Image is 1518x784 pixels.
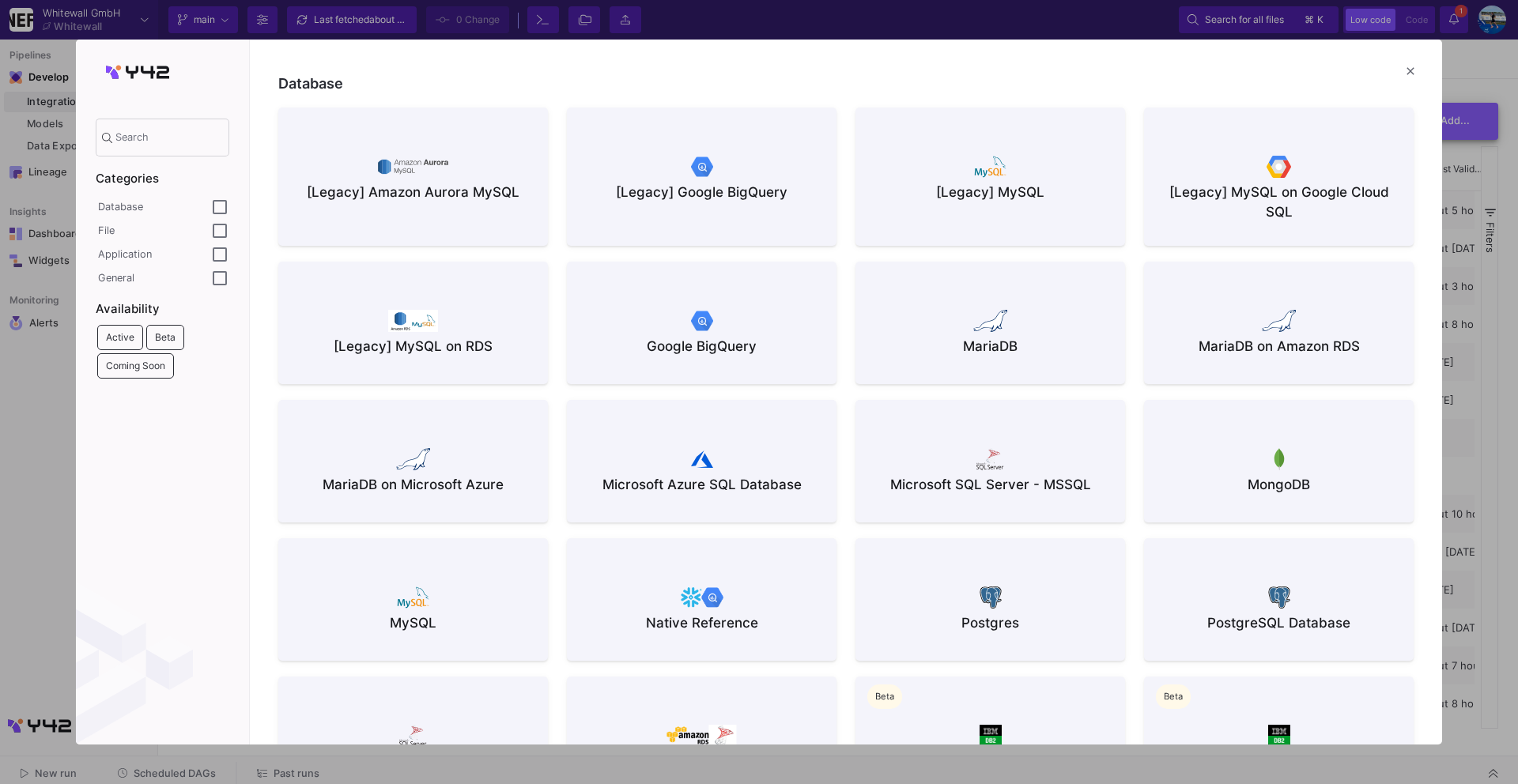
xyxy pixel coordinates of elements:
div: [Legacy] Amazon Aurora MySQL [291,183,535,202]
div: MySQL [291,613,535,633]
button: [Legacy] MySQL on Google Cloud SQL[Legacy] MySQL on Google Cloud SQL [1144,107,1414,246]
button: Google BigQueryGoogle BigQuery [567,262,836,384]
img: [Legacy] Google BigQuery [691,156,713,178]
button: MariaDB on Microsoft AzureMariaDB on Microsoft Azure [278,400,548,522]
div: PostgreSQL Database [1157,613,1401,633]
img: Microsoft Azure SQL Database [691,448,713,470]
span: Coming Soon [106,360,165,371]
span: Active [106,331,134,343]
button: Microsoft Azure SQL DatabaseMicrosoft Azure SQL Database [567,400,836,522]
div: General [98,272,213,285]
img: simple-pattern.svg [74,582,193,745]
img: MariaDB on Amazon RDS [1262,310,1295,332]
div: MariaDB [868,337,1112,356]
img: SQL Server on RDS [666,725,738,747]
button: Native ReferenceNative Reference [567,538,836,661]
div: Application [98,248,213,261]
div: [Legacy] MySQL [868,183,1112,202]
button: PostgresPostgres [855,538,1125,661]
img: Native Reference [680,586,723,609]
img: MariaDB [973,310,1006,332]
div: Beta [867,684,902,709]
div: Microsoft Azure SQL Database [580,475,824,495]
mat-icon: close [1401,62,1420,81]
div: Native Reference [580,613,824,633]
img: Google BigQuery [691,310,713,332]
button: MariaDB on Amazon RDSMariaDB on Amazon RDS [1144,262,1414,384]
div: [Legacy] MySQL on RDS [291,337,535,356]
button: Beta [146,325,184,350]
img: MySQL [397,586,429,609]
div: [Legacy] MySQL on Google Cloud SQL [1157,183,1401,222]
div: MariaDB on Amazon RDS [1157,337,1401,356]
button: [Legacy] Amazon Aurora MySQL[Legacy] Amazon Aurora MySQL [278,107,548,246]
button: Microsoft SQL Server - MSSQLMicrosoft SQL Server - MSSQL [855,400,1125,522]
div: Google BigQuery [580,337,824,356]
div: MongoDB [1157,475,1401,495]
div: File [98,224,213,237]
button: [Legacy] Google BigQuery[Legacy] Google BigQuery [567,107,836,246]
img: [Legacy] MySQL on Google Cloud SQL [1267,156,1291,178]
div: Database [98,201,213,213]
div: Availability [96,303,229,315]
img: SQL Server [399,725,427,747]
img: [Legacy] MySQL on RDS [388,310,439,332]
img: IBM Db2 for AS/400 [1268,725,1290,747]
button: [Legacy] MySQL on RDS[Legacy] MySQL on RDS [278,262,548,384]
div: MariaDB on Microsoft Azure [291,475,535,495]
button: [Legacy] MySQL[Legacy] MySQL [855,107,1125,246]
img: Microsoft SQL Server - MSSQL [976,448,1004,470]
div: [Legacy] Google BigQuery [580,183,824,202]
span: Beta [155,331,176,343]
button: PostgreSQL DatabasePostgreSQL Database [1144,538,1414,661]
img: MariaDB on Microsoft Azure [396,448,429,470]
button: Coming Soon [97,353,174,379]
img: [Legacy] Amazon Aurora MySQL [378,156,449,178]
button: MySQLMySQL [278,538,548,661]
img: PostgreSQL Database [1268,586,1290,609]
div: Beta [1156,684,1191,709]
h4: Database [269,77,1423,100]
div: Categories [96,172,229,185]
button: MongoDBMongoDB [1144,400,1414,522]
div: Postgres [868,613,1112,633]
img: Postgres [980,586,1002,609]
img: MongoDB [1268,448,1290,470]
button: MariaDBMariaDB [855,262,1125,384]
div: Microsoft SQL Server - MSSQL [868,475,1112,495]
button: Active [97,325,143,350]
img: [Legacy] MySQL [974,156,1006,178]
img: IBM Db2 [980,725,1002,747]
